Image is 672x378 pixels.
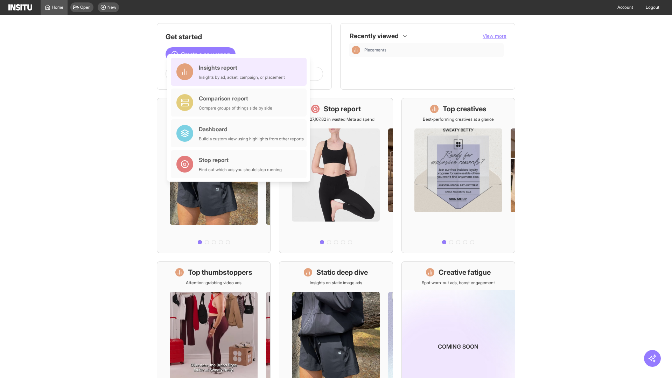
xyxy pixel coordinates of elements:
[483,33,506,40] button: View more
[316,267,368,277] h1: Static deep dive
[199,167,282,173] div: Find out which ads you should stop running
[199,63,285,72] div: Insights report
[310,280,362,286] p: Insights on static image ads
[181,50,230,58] span: Create a new report
[401,98,515,253] a: Top creativesBest-performing creatives at a glance
[364,47,501,53] span: Placements
[199,136,304,142] div: Build a custom view using highlights from other reports
[443,104,486,114] h1: Top creatives
[107,5,116,10] span: New
[80,5,91,10] span: Open
[166,47,236,61] button: Create a new report
[186,280,241,286] p: Attention-grabbing video ads
[199,75,285,80] div: Insights by ad, adset, campaign, or placement
[199,156,282,164] div: Stop report
[166,32,323,42] h1: Get started
[188,267,252,277] h1: Top thumbstoppers
[199,94,272,103] div: Comparison report
[199,105,272,111] div: Compare groups of things side by side
[52,5,63,10] span: Home
[352,46,360,54] div: Insights
[324,104,361,114] h1: Stop report
[157,98,271,253] a: What's live nowSee all active ads instantly
[483,33,506,39] span: View more
[364,47,386,53] span: Placements
[199,125,304,133] div: Dashboard
[423,117,494,122] p: Best-performing creatives at a glance
[279,98,393,253] a: Stop reportSave £27,167.82 in wasted Meta ad spend
[297,117,374,122] p: Save £27,167.82 in wasted Meta ad spend
[8,4,32,10] img: Logo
